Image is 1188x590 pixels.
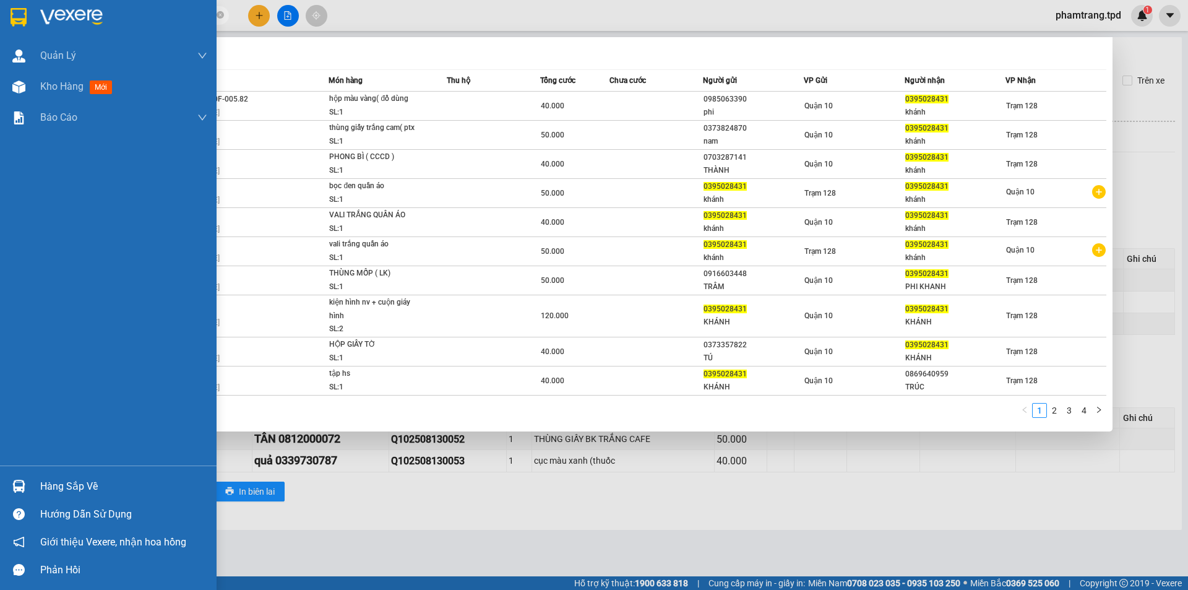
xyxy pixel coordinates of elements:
[704,222,803,235] div: khánh
[804,276,833,285] span: Quận 10
[40,534,186,550] span: Giới thiệu Vexere, nhận hoa hồng
[704,352,803,365] div: TÚ
[905,211,949,220] span: 0395028431
[329,193,422,207] div: SL: 1
[12,80,25,93] img: warehouse-icon
[329,352,422,365] div: SL: 1
[329,381,422,394] div: SL: 1
[541,276,564,285] span: 50.000
[804,347,833,356] span: Quận 10
[217,10,224,22] span: close-circle
[40,477,207,496] div: Hàng sắp về
[329,150,422,164] div: PHONG BÌ ( CCCD )
[1006,160,1038,168] span: Trạm 128
[1062,403,1077,418] li: 3
[804,102,833,110] span: Quận 10
[804,131,833,139] span: Quận 10
[1005,76,1036,85] span: VP Nhận
[804,376,833,385] span: Quận 10
[704,381,803,394] div: KHÁNH
[40,561,207,579] div: Phản hồi
[905,240,949,249] span: 0395028431
[609,76,646,85] span: Chưa cước
[329,280,422,294] div: SL: 1
[13,508,25,520] span: question-circle
[329,267,422,280] div: THÙNG MỐP ( LK)
[329,323,422,336] div: SL: 2
[1091,403,1106,418] button: right
[1033,404,1046,417] a: 1
[1017,403,1032,418] button: left
[704,316,803,329] div: KHÁNH
[541,102,564,110] span: 40.000
[40,80,84,92] span: Kho hàng
[704,370,747,378] span: 0395028431
[703,76,737,85] span: Người gửi
[905,153,949,162] span: 0395028431
[905,182,949,191] span: 0395028431
[1047,403,1062,418] li: 2
[804,76,827,85] span: VP Gửi
[540,76,575,85] span: Tổng cước
[905,193,1005,206] div: khánh
[905,95,949,103] span: 0395028431
[704,106,803,119] div: phi
[329,367,422,381] div: tập hs
[329,209,422,222] div: VALI TRẮNG QUẦN ÁO
[541,160,564,168] span: 40.000
[804,218,833,227] span: Quận 10
[541,376,564,385] span: 40.000
[905,135,1005,148] div: khánh
[1006,311,1038,320] span: Trạm 128
[12,111,25,124] img: solution-icon
[704,251,803,264] div: khánh
[1006,376,1038,385] span: Trạm 128
[905,316,1005,329] div: KHÁNH
[704,135,803,148] div: nam
[804,160,833,168] span: Quận 10
[11,8,27,27] img: logo-vxr
[704,305,747,313] span: 0395028431
[1092,243,1106,257] span: plus-circle
[905,124,949,132] span: 0395028431
[1006,246,1035,254] span: Quận 10
[12,480,25,493] img: warehouse-icon
[329,92,422,106] div: hộp màu vàng( đồ dùng
[329,106,422,119] div: SL: 1
[40,110,77,125] span: Báo cáo
[90,80,112,94] span: mới
[1006,218,1038,227] span: Trạm 128
[541,247,564,256] span: 50.000
[704,193,803,206] div: khánh
[704,151,803,164] div: 0703287141
[905,269,949,278] span: 0395028431
[905,305,949,313] span: 0395028431
[704,182,747,191] span: 0395028431
[704,339,803,352] div: 0373357822
[804,247,836,256] span: Trạm 128
[329,222,422,236] div: SL: 1
[541,311,569,320] span: 120.000
[40,505,207,524] div: Hướng dẫn sử dụng
[905,106,1005,119] div: khánh
[1021,406,1028,414] span: left
[329,251,422,265] div: SL: 1
[1091,403,1106,418] li: Next Page
[905,368,1005,381] div: 0869640959
[197,113,207,123] span: down
[905,341,949,349] span: 0395028431
[1006,131,1038,139] span: Trạm 128
[704,211,747,220] span: 0395028431
[447,76,470,85] span: Thu hộ
[1092,185,1106,199] span: plus-circle
[1077,403,1091,418] li: 4
[704,164,803,177] div: THÀNH
[905,381,1005,394] div: TRÚC
[905,280,1005,293] div: PHI KHANH
[12,50,25,63] img: warehouse-icon
[1006,347,1038,356] span: Trạm 128
[1006,276,1038,285] span: Trạm 128
[704,122,803,135] div: 0373824870
[13,564,25,576] span: message
[1017,403,1032,418] li: Previous Page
